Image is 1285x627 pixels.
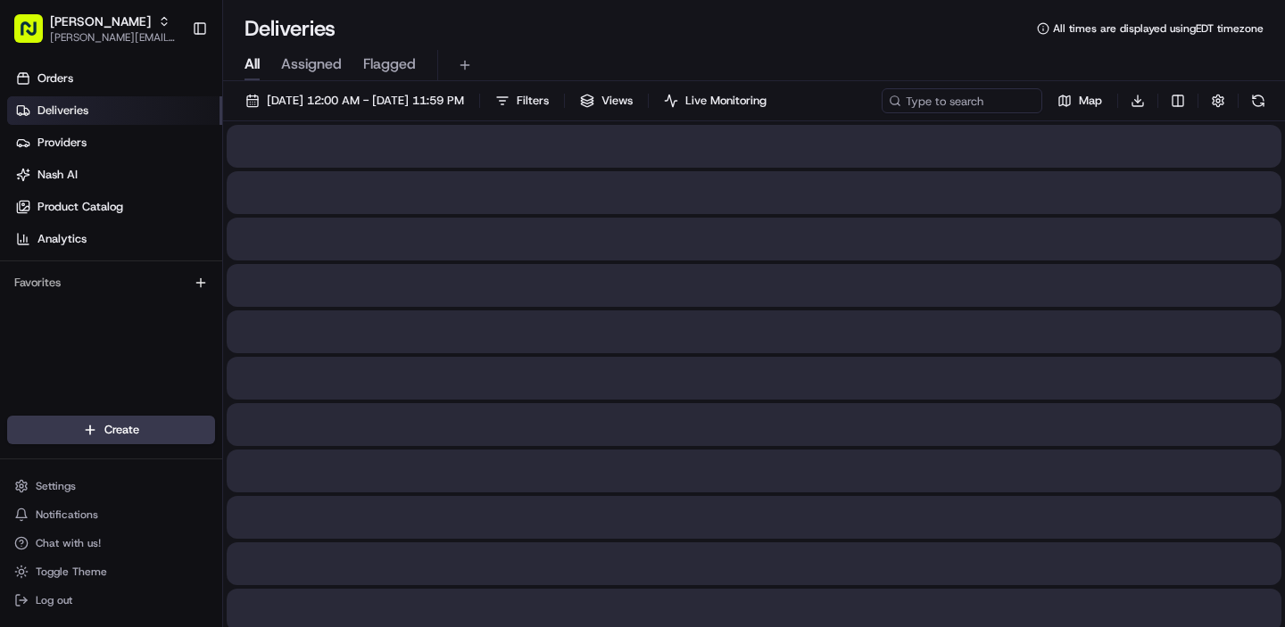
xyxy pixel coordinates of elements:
span: Assigned [281,54,342,75]
button: Refresh [1246,88,1271,113]
button: Settings [7,474,215,499]
span: Chat with us! [36,536,101,550]
span: Providers [37,135,87,151]
button: Filters [487,88,557,113]
button: Chat with us! [7,531,215,556]
button: Log out [7,588,215,613]
div: Favorites [7,268,215,297]
button: [PERSON_NAME][EMAIL_ADDRESS][DOMAIN_NAME] [50,30,178,45]
h1: Deliveries [245,14,336,43]
a: Deliveries [7,96,222,125]
span: Analytics [37,231,87,247]
span: Log out [36,593,72,607]
button: [PERSON_NAME][PERSON_NAME][EMAIL_ADDRESS][DOMAIN_NAME] [7,7,185,50]
span: Views [601,93,633,109]
span: Map [1079,93,1102,109]
span: Live Monitoring [685,93,767,109]
span: Filters [517,93,549,109]
span: Notifications [36,507,98,522]
span: [DATE] 12:00 AM - [DATE] 11:59 PM [267,93,464,109]
a: Analytics [7,225,222,253]
span: Nash AI [37,167,78,183]
span: Deliveries [37,103,88,119]
button: [PERSON_NAME] [50,12,151,30]
button: [DATE] 12:00 AM - [DATE] 11:59 PM [237,88,472,113]
button: Map [1049,88,1110,113]
input: Type to search [882,88,1042,113]
button: Create [7,416,215,444]
span: Create [104,422,139,438]
button: Live Monitoring [656,88,775,113]
button: Toggle Theme [7,559,215,584]
span: Toggle Theme [36,565,107,579]
button: Views [572,88,641,113]
span: Product Catalog [37,199,123,215]
span: Settings [36,479,76,493]
a: Orders [7,64,222,93]
a: Providers [7,128,222,157]
span: All times are displayed using EDT timezone [1053,21,1264,36]
span: Flagged [363,54,416,75]
span: Orders [37,70,73,87]
button: Notifications [7,502,215,527]
span: All [245,54,260,75]
a: Nash AI [7,161,222,189]
a: Product Catalog [7,193,222,221]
